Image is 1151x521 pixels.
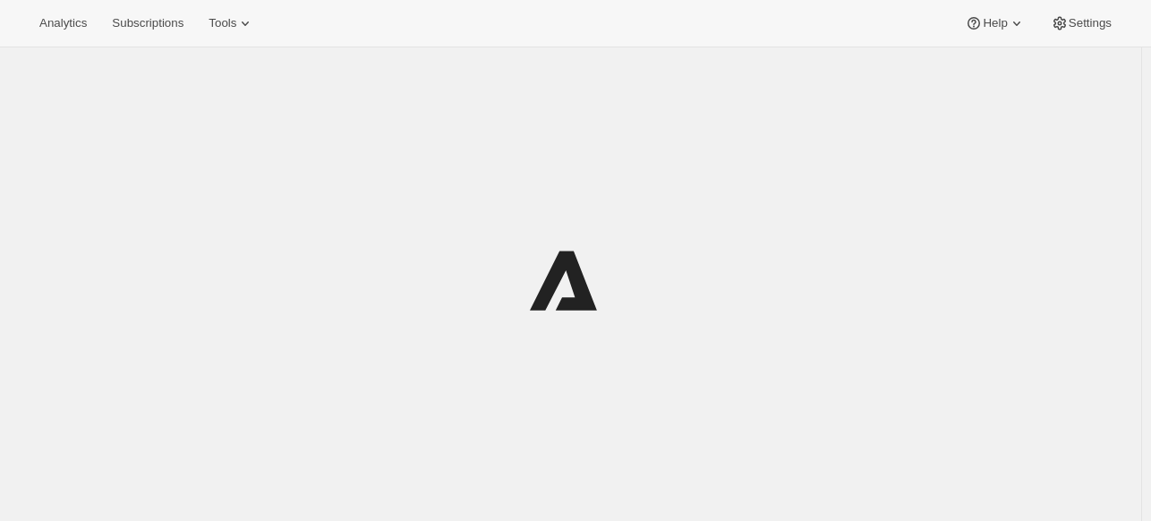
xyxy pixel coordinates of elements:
span: Analytics [39,16,87,30]
button: Help [954,11,1036,36]
span: Help [983,16,1007,30]
span: Tools [209,16,236,30]
button: Settings [1040,11,1122,36]
button: Subscriptions [101,11,194,36]
span: Settings [1069,16,1112,30]
button: Analytics [29,11,98,36]
span: Subscriptions [112,16,183,30]
button: Tools [198,11,265,36]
